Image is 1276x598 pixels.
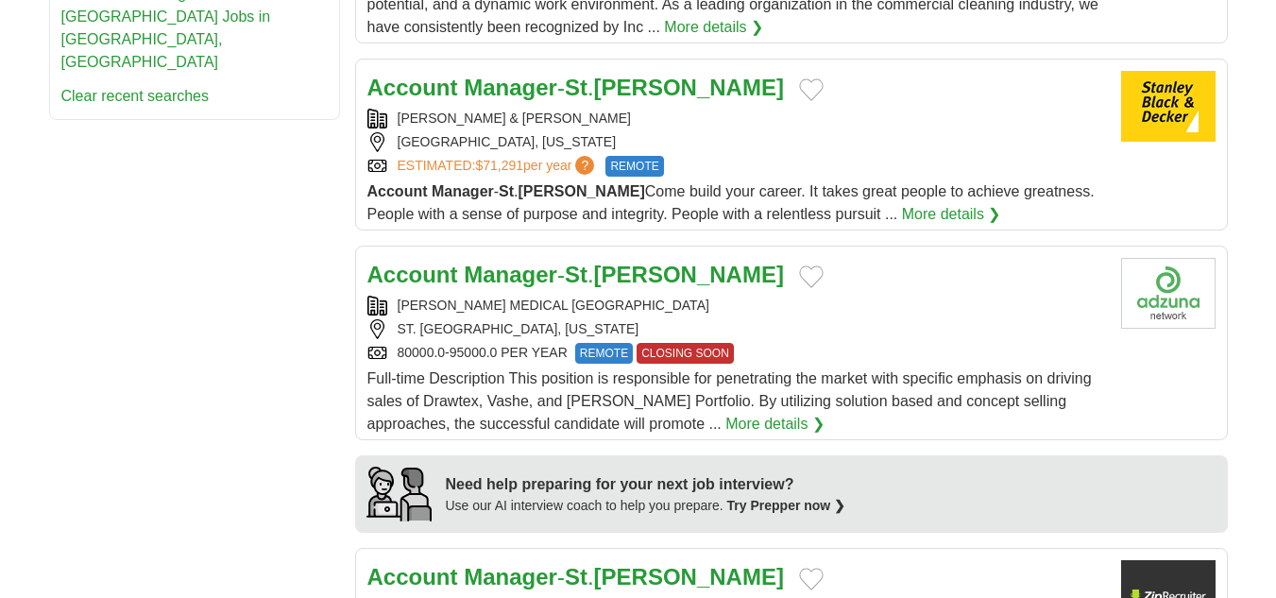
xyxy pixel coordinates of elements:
[367,75,784,100] a: Account Manager-St.[PERSON_NAME]
[367,343,1106,364] div: 80000.0-95000.0 PER YEAR
[519,183,645,199] strong: [PERSON_NAME]
[799,78,824,101] button: Add to favorite jobs
[799,265,824,288] button: Add to favorite jobs
[446,496,846,516] div: Use our AI interview coach to help you prepare.
[464,262,557,287] strong: Manager
[565,75,587,100] strong: St
[61,88,210,104] a: Clear recent searches
[367,183,428,199] strong: Account
[594,564,784,589] strong: [PERSON_NAME]
[367,319,1106,339] div: ST. [GEOGRAPHIC_DATA], [US_STATE]
[398,156,599,177] a: ESTIMATED:$71,291per year?
[1121,258,1216,329] img: Company logo
[367,564,784,589] a: Account Manager-St.[PERSON_NAME]
[725,413,825,436] a: More details ❯
[575,343,633,364] span: REMOTE
[446,473,846,496] div: Need help preparing for your next job interview?
[902,203,1001,226] a: More details ❯
[594,262,784,287] strong: [PERSON_NAME]
[594,75,784,100] strong: [PERSON_NAME]
[398,111,631,126] a: [PERSON_NAME] & [PERSON_NAME]
[367,370,1092,432] span: Full-time Description This position is responsible for penetrating the market with specific empha...
[464,75,557,100] strong: Manager
[475,158,523,173] span: $71,291
[367,296,1106,316] div: [PERSON_NAME] MEDICAL [GEOGRAPHIC_DATA]
[727,498,846,513] a: Try Prepper now ❯
[432,183,494,199] strong: Manager
[464,564,557,589] strong: Manager
[499,183,514,199] strong: St
[367,262,458,287] strong: Account
[367,132,1106,152] div: [GEOGRAPHIC_DATA], [US_STATE]
[367,564,458,589] strong: Account
[367,75,458,100] strong: Account
[637,343,734,364] span: CLOSING SOON
[367,183,1095,222] span: - . Come build your career. It takes great people to achieve greatness. People with a sense of pu...
[605,156,663,177] span: REMOTE
[799,568,824,590] button: Add to favorite jobs
[664,16,763,39] a: More details ❯
[367,262,784,287] a: Account Manager-St.[PERSON_NAME]
[1121,71,1216,142] img: Stanley Black & Decker logo
[575,156,594,175] span: ?
[565,564,587,589] strong: St
[565,262,587,287] strong: St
